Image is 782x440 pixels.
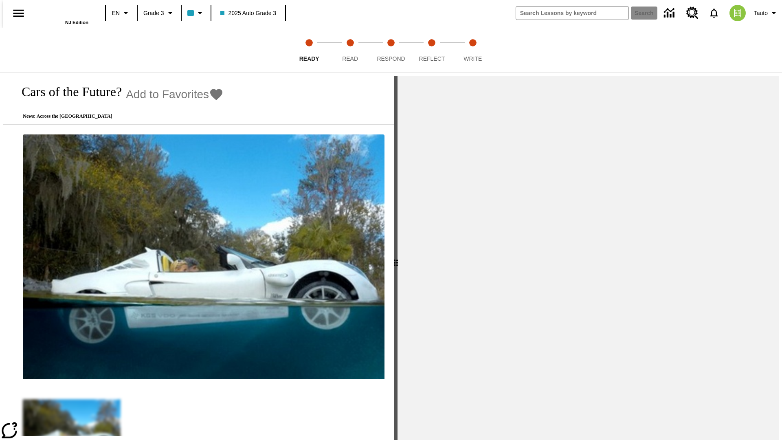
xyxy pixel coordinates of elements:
[299,55,319,62] span: Ready
[184,6,208,20] button: Class color is light blue. Change class color
[516,7,628,20] input: search field
[13,84,122,99] h1: Cars of the Future?
[463,55,482,62] span: Write
[408,28,455,73] button: Reflect step 4 of 5
[126,87,224,101] button: Add to Favorites - Cars of the Future?
[449,28,496,73] button: Write step 5 of 5
[35,3,88,25] div: Home
[729,5,746,21] img: avatar image
[143,9,164,18] span: Grade 3
[326,28,373,73] button: Read step 2 of 5
[112,9,120,18] span: EN
[659,2,681,24] a: Data Center
[725,2,751,24] button: Select a new avatar
[23,134,384,379] img: High-tech automobile treading water.
[419,55,445,62] span: Reflect
[377,55,405,62] span: Respond
[367,28,415,73] button: Respond step 3 of 5
[220,9,277,18] span: 2025 Auto Grade 3
[7,1,31,25] button: Open side menu
[342,55,358,62] span: Read
[703,2,725,24] a: Notifications
[140,6,178,20] button: Grade: Grade 3, Select a grade
[394,76,398,440] div: Press Enter or Spacebar and then press right and left arrow keys to move the slider
[13,113,224,119] p: News: Across the [GEOGRAPHIC_DATA]
[398,76,779,440] div: activity
[754,9,768,18] span: Tauto
[126,88,209,101] span: Add to Favorites
[681,2,703,24] a: Resource Center, Will open in new tab
[751,6,782,20] button: Profile/Settings
[286,28,333,73] button: Ready step 1 of 5
[108,6,134,20] button: Language: EN, Select a language
[3,76,394,436] div: reading
[65,20,88,25] span: NJ Edition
